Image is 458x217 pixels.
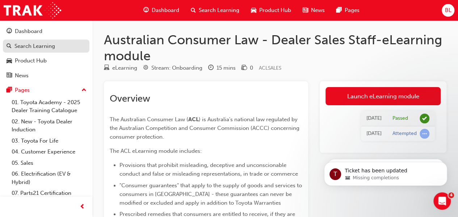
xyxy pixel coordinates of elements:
[143,65,148,71] span: target-icon
[259,65,281,71] span: Learning resource code
[143,64,202,73] div: Stream
[3,23,89,83] button: DashboardSearch LearningProduct HubNews
[104,64,137,73] div: Type
[325,87,441,105] a: Launch eLearning module
[9,188,89,199] a: 07. Parts21 Certification
[185,3,245,18] a: search-iconSearch Learning
[9,168,89,188] a: 06. Electrification (EV & Hybrid)
[336,6,342,15] span: pages-icon
[152,6,179,15] span: Dashboard
[3,40,89,53] a: Search Learning
[303,6,308,15] span: news-icon
[112,64,137,72] div: eLearning
[433,192,451,210] iframe: Intercom live chat
[15,57,47,65] div: Product Hub
[208,65,214,71] span: clock-icon
[4,2,61,19] img: Trak
[9,116,89,135] a: 02. New - Toyota Dealer Induction
[15,27,42,36] div: Dashboard
[80,202,85,212] span: prev-icon
[143,6,149,15] span: guage-icon
[241,65,247,71] span: money-icon
[442,4,454,17] button: BL
[7,73,12,79] span: news-icon
[245,3,297,18] a: car-iconProduct Hub
[3,25,89,38] a: Dashboard
[151,64,202,72] div: Stream: Onboarding
[7,43,12,50] span: search-icon
[110,148,202,154] span: The ACL eLearning module includes:
[7,58,12,64] span: car-icon
[9,97,89,116] a: 01. Toyota Academy - 2025 Dealer Training Catalogue
[259,6,291,15] span: Product Hub
[208,64,236,73] div: Duration
[119,162,298,177] span: Provisions that prohibit misleading, deceptive and unconscionable conduct and false or misleading...
[191,6,196,15] span: search-icon
[392,130,417,137] div: Attempted
[366,114,382,123] div: Sat Jun 22 2024 15:40:38 GMT+1000 (Australian Eastern Standard Time)
[3,69,89,82] a: News
[104,65,109,71] span: learningResourceType_ELEARNING-icon
[9,146,89,157] a: 04. Customer Experience
[217,64,236,72] div: 15 mins
[188,116,199,123] span: ACL
[110,93,150,104] span: Overview
[250,64,253,72] div: 0
[7,87,12,94] span: pages-icon
[9,157,89,169] a: 05. Sales
[15,86,30,94] div: Pages
[241,64,253,73] div: Price
[81,86,87,95] span: up-icon
[251,6,256,15] span: car-icon
[104,32,446,64] h1: Australian Consumer Law - Dealer Sales Staff-eLearning module
[3,83,89,97] button: Pages
[445,6,451,15] span: BL
[14,42,55,50] div: Search Learning
[448,192,454,198] span: 4
[15,71,29,80] div: News
[297,3,331,18] a: news-iconNews
[392,115,408,122] div: Passed
[110,116,301,140] span: ) is Australia's national law regulated by the Australian Competition and Consumer Commission (AC...
[138,3,185,18] a: guage-iconDashboard
[199,6,239,15] span: Search Learning
[311,6,325,15] span: News
[110,116,188,123] span: The Australian Consumer Law (
[7,28,12,35] span: guage-icon
[331,3,365,18] a: pages-iconPages
[3,54,89,67] a: Product Hub
[345,6,360,15] span: Pages
[9,135,89,147] a: 03. Toyota For Life
[366,130,382,138] div: Sat Jun 22 2024 13:46:37 GMT+1000 (Australian Eastern Standard Time)
[119,182,303,206] span: "Consumer guarantees" that apply to the supply of goods and services to consumers in [GEOGRAPHIC_...
[420,114,429,123] span: learningRecordVerb_PASS-icon
[420,129,429,139] span: learningRecordVerb_ATTEMPT-icon
[313,147,458,197] iframe: Intercom notifications message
